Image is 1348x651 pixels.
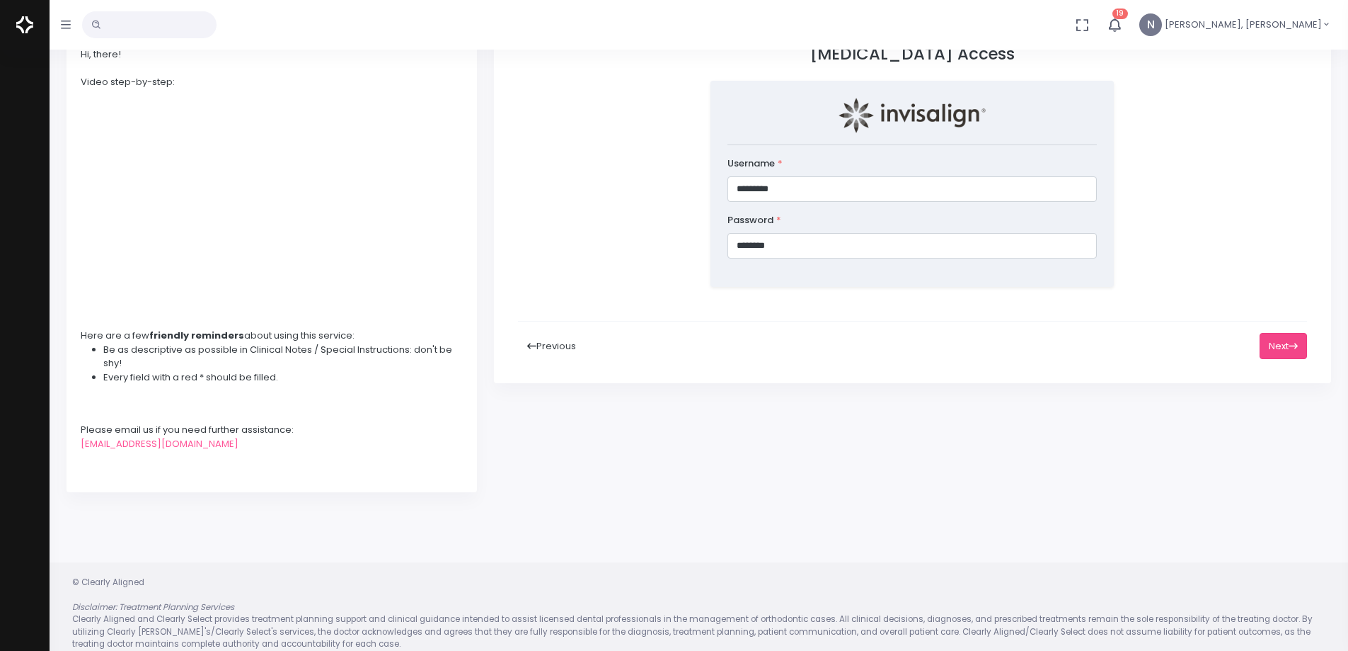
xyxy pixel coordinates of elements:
img: invisalign-home-primary-logo.png [839,98,986,133]
li: Every field with a red * should be filled. [103,370,463,385]
span: N [1139,13,1162,36]
label: Password [727,213,781,227]
span: 19 [1112,9,1128,19]
li: Be as descriptive as possible in Clinical Notes / Special Instructions: don't be shy! [103,343,463,370]
em: Disclaimer: Treatment Planning Services [72,601,234,613]
a: [EMAIL_ADDRESS][DOMAIN_NAME] [81,437,238,451]
span: [PERSON_NAME], [PERSON_NAME] [1165,18,1322,32]
div: Please email us if you need further assistance: [81,423,463,437]
h3: [MEDICAL_DATA] Access [518,45,1307,64]
button: Previous [518,333,585,359]
strong: friendly reminders [149,329,244,342]
div: Hi, there! [81,47,463,62]
img: Logo Horizontal [16,10,33,40]
div: Video step-by-step: [81,75,463,89]
div: © Clearly Aligned Clearly Aligned and Clearly Select provides treatment planning support and clin... [58,577,1340,651]
label: Username [727,157,783,171]
button: Next [1260,333,1307,359]
div: Here are a few about using this service: [81,329,463,343]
